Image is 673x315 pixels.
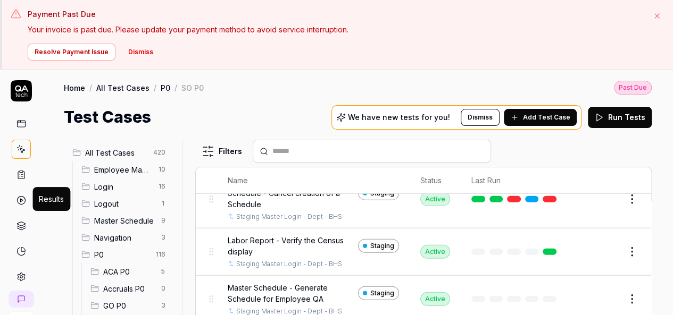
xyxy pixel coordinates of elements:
tr: Individual Schedule - Individual Schedule - Cancel creation of a ScheduleStagingStaging Master Lo... [196,170,651,228]
div: / [154,82,156,93]
span: Logout [94,198,155,209]
span: GO P0 [103,300,155,311]
div: Active [420,192,450,206]
p: We have new tests for you! [348,114,450,121]
span: 3 [157,231,170,244]
a: All Test Cases [96,82,149,93]
div: Drag to reorderEmployee Management10 [77,161,174,178]
span: Master Schedule - Generate Schedule for Employee QA [228,282,354,304]
span: Navigation [94,232,155,243]
span: Add Test Case [523,113,570,122]
span: P0 [94,249,149,260]
span: Login [94,181,152,192]
a: Staging [358,239,399,253]
th: Status [410,167,461,194]
span: Master Schedule [94,215,155,226]
div: Drag to reorderNavigation3 [77,229,174,246]
span: 1 [157,197,170,210]
button: Resolve Payment Issue [28,44,115,61]
div: / [175,82,177,93]
div: Drag to reorderGO P03 [86,297,174,314]
h3: Payment Past Due [28,8,643,20]
div: Past Due [614,81,652,95]
span: Accruals P0 [103,283,155,294]
span: Staging [370,241,394,251]
span: 0 [157,282,170,295]
tr: Labor Report - Verify the Census displayStagingStaging Master Login - Dept - BHSActive [196,228,651,276]
button: Dismiss [461,109,500,126]
button: Filters [195,141,248,162]
span: Staging [370,288,394,298]
div: Drag to reorderP0116 [77,246,174,263]
div: Drag to reorderLogin16 [77,178,174,195]
div: Drag to reorderAccruals P00 [86,280,174,297]
span: 9 [157,214,170,227]
div: Results [39,193,64,205]
span: 420 [149,146,170,159]
button: Past Due [614,80,652,95]
a: Staging Master Login - Dept - BHS [236,212,342,222]
span: 10 [154,163,170,176]
a: Staging Master Login - Dept - BHS [236,259,342,269]
span: 5 [157,265,170,278]
button: Add Test Case [504,109,577,126]
span: 116 [152,248,170,261]
span: ACA P0 [103,266,155,277]
div: Drag to reorderMaster Schedule9 [77,212,174,229]
div: Active [420,292,450,306]
div: / [89,82,92,93]
div: SO P0 [181,82,204,93]
span: Employee Management [94,164,152,175]
span: All Test Cases [85,147,147,158]
p: Your invoice is past due. Please update your payment method to avoid service interruption. [28,24,643,35]
th: Last Run [461,167,571,194]
span: Labor Report - Verify the Census display [228,235,354,257]
a: Home [64,82,85,93]
div: Drag to reorderACA P05 [86,263,174,280]
span: 16 [154,180,170,193]
a: P0 [161,82,170,93]
div: Active [420,245,450,259]
div: Drag to reorderLogout1 [77,195,174,212]
h1: Test Cases [64,105,151,129]
a: New conversation [9,291,34,308]
button: Run Tests [588,107,652,128]
button: Dismiss [122,44,160,61]
th: Name [217,167,410,194]
a: Staging [358,286,399,300]
span: 3 [157,299,170,312]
